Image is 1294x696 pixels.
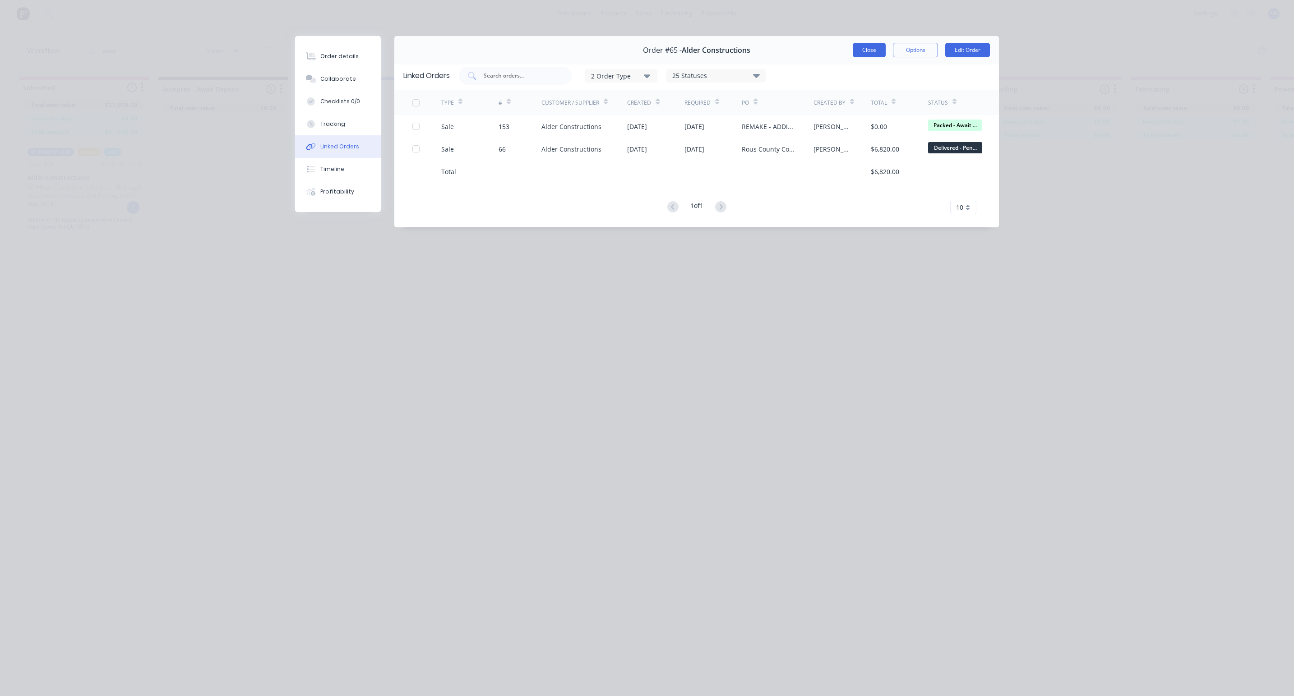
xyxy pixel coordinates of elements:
[585,69,657,83] button: 2 Order Type
[591,71,652,80] div: 2 Order Type
[742,99,749,107] div: PO
[295,68,381,90] button: Collaborate
[684,122,704,131] div: [DATE]
[295,180,381,203] button: Profitability
[295,113,381,135] button: Tracking
[684,99,711,107] div: Required
[320,75,356,83] div: Collaborate
[813,99,846,107] div: Created By
[928,99,948,107] div: Status
[541,144,601,154] div: Alder Constructions
[684,144,704,154] div: [DATE]
[541,99,599,107] div: Customer / Supplier
[813,122,853,131] div: [PERSON_NAME]
[295,45,381,68] button: Order details
[871,167,899,176] div: $6,820.00
[928,120,982,131] span: Packed - Await ...
[320,188,354,196] div: Profitability
[320,120,345,128] div: Tracking
[441,144,454,154] div: Sale
[320,143,359,151] div: Linked Orders
[928,142,982,153] span: Delivered - Pen...
[871,144,899,154] div: $6,820.00
[441,122,454,131] div: Sale
[643,46,682,55] span: Order #65 -
[893,43,938,57] button: Options
[295,135,381,158] button: Linked Orders
[295,90,381,113] button: Checklists 0/0
[627,99,651,107] div: Created
[320,52,359,60] div: Order details
[682,46,750,55] span: Alder Constructions
[441,167,456,176] div: Total
[853,43,886,57] button: Close
[871,122,887,131] div: $0.00
[441,99,454,107] div: TYPE
[627,144,647,154] div: [DATE]
[871,99,887,107] div: Total
[483,71,558,80] input: Search orders...
[499,144,506,154] div: 66
[690,201,703,214] div: 1 of 1
[813,144,853,154] div: [PERSON_NAME]
[956,203,963,212] span: 10
[742,122,795,131] div: REMAKE - ADDITIONAL REINFORCING ITEMS (TRUSS)
[499,122,509,131] div: 153
[499,99,502,107] div: #
[742,144,795,154] div: Rous County Council Facilities - Building B - Operable Wall Steel Changes - VAR 08
[295,158,381,180] button: Timeline
[541,122,601,131] div: Alder Constructions
[667,71,765,81] div: 25 Statuses
[627,122,647,131] div: [DATE]
[320,165,344,173] div: Timeline
[403,70,450,81] div: Linked Orders
[320,97,360,106] div: Checklists 0/0
[945,43,990,57] button: Edit Order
